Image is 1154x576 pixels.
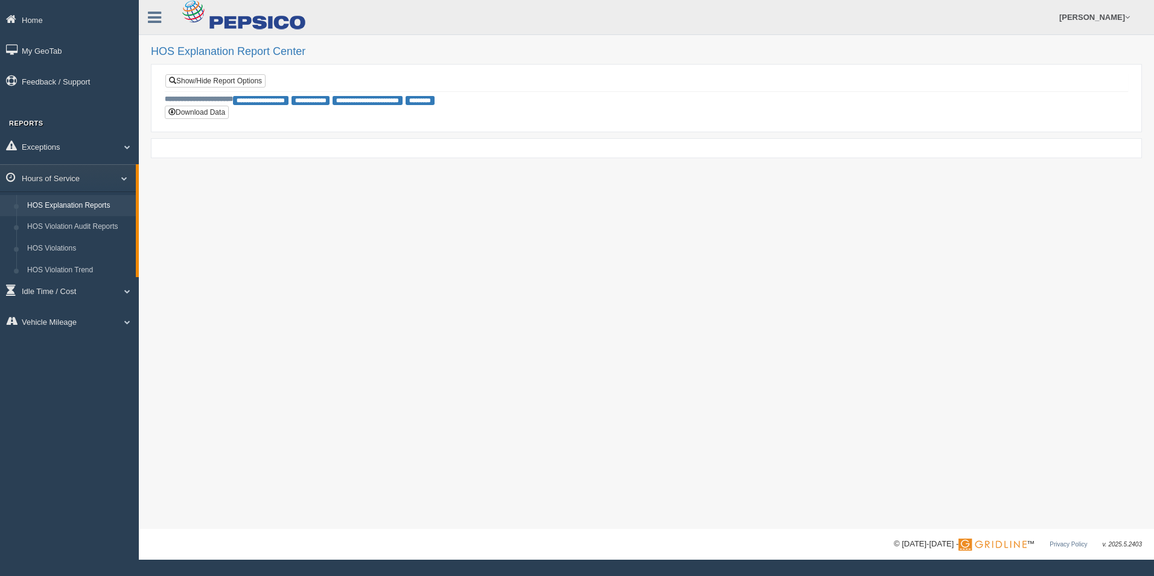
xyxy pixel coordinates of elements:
[894,538,1142,551] div: © [DATE]-[DATE] - ™
[22,260,136,281] a: HOS Violation Trend
[22,195,136,217] a: HOS Explanation Reports
[958,539,1027,551] img: Gridline
[22,238,136,260] a: HOS Violations
[165,74,266,88] a: Show/Hide Report Options
[165,106,229,119] button: Download Data
[1050,541,1087,548] a: Privacy Policy
[151,46,1142,58] h2: HOS Explanation Report Center
[22,216,136,238] a: HOS Violation Audit Reports
[1103,541,1142,548] span: v. 2025.5.2403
